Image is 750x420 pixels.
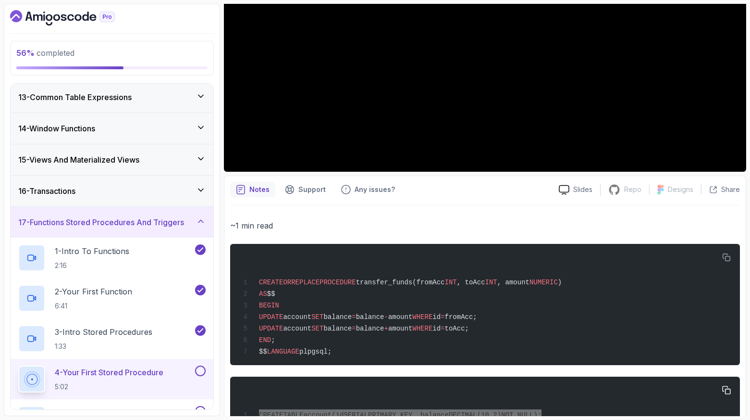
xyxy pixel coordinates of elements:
span: REPLACE [291,279,320,286]
span: $$ [259,348,267,356]
span: = [441,325,444,332]
button: Share [701,185,740,194]
span: id [432,325,441,332]
span: INT [485,279,497,286]
span: INT [445,279,457,286]
span: amount [388,313,412,321]
span: toAcc; [445,325,469,332]
span: PROCEDURE [320,279,356,286]
span: SET [311,325,323,332]
span: DECIMAL [449,411,477,419]
span: fromAcc; [445,313,477,321]
p: 6:41 [55,301,132,311]
span: = [352,313,356,321]
p: 2 - Your First Function [55,286,132,297]
h3: 13 - Common Table Expressions [18,91,132,103]
button: 2-Your First Function6:41 [18,285,206,312]
span: = [441,313,444,321]
button: 17-Functions Stored Procedures And Triggers [11,207,213,238]
p: 5:02 [55,382,163,392]
span: , amount [497,279,529,286]
span: , balance [412,411,449,419]
a: Dashboard [10,10,137,25]
button: 16-Transactions [11,176,213,206]
p: ~1 min read [230,219,740,232]
p: 1 - Intro To Functions [55,245,129,257]
button: 13-Common Table Expressions [11,82,213,113]
p: Slides [573,185,592,194]
span: id [432,313,441,321]
span: ); [533,411,541,419]
span: balance [356,325,384,332]
span: ; [271,336,275,344]
span: + [384,325,388,332]
span: balance [356,313,384,321]
h3: 15 - Views And Materialized Views [18,154,139,165]
span: = [352,325,356,332]
span: (id [332,411,344,419]
h3: 16 - Transactions [18,185,75,197]
span: balance [323,313,352,321]
span: BEGIN [259,302,279,309]
p: 3 - Intro Stored Procedures [55,326,152,338]
h3: 14 - Window Functions [18,123,95,134]
button: 4-Your First Stored Procedure5:02 [18,366,206,393]
span: LANGUAGE [267,348,299,356]
span: SET [311,313,323,321]
span: account [283,325,311,332]
a: Slides [551,185,600,195]
span: PRIMARY KEY [368,411,412,419]
span: plpgsql; [299,348,332,356]
span: WHERE [412,325,432,332]
span: NOT NULL [501,411,533,419]
span: account [283,313,311,321]
span: WHERE [412,313,432,321]
span: , toAcc [457,279,485,286]
span: 56 % [16,48,35,58]
span: SERIAL [344,411,368,419]
p: 1:33 [55,342,152,351]
span: UPDATE [259,313,283,321]
span: ) [497,411,501,419]
span: CREATE [259,411,283,419]
button: 3-Intro Stored Procedures1:33 [18,325,206,352]
button: 14-Window Functions [11,113,213,144]
p: Share [721,185,740,194]
span: balance [323,325,352,332]
span: 2 [493,411,497,419]
span: $$ [267,290,275,298]
span: , [489,411,493,419]
span: NUMERIC [529,279,558,286]
p: 4 - Your First Stored Procedure [55,367,163,378]
span: CREATE [259,279,283,286]
span: OR [283,279,291,286]
span: ( [477,411,481,419]
span: transfer_funds(fromAcc [356,279,445,286]
p: 2:16 [55,261,129,270]
span: completed [16,48,74,58]
p: 5 - More Complex Procedure [55,407,158,419]
button: 1-Intro To Functions2:16 [18,244,206,271]
span: TABLE [283,411,303,419]
span: account [303,411,332,419]
span: amount [388,325,412,332]
button: 15-Views And Materialized Views [11,144,213,175]
span: END [259,336,271,344]
span: 10 [481,411,489,419]
h3: 17 - Functions Stored Procedures And Triggers [18,216,184,228]
span: AS [259,290,267,298]
span: - [384,313,388,321]
p: Repo [624,185,641,194]
p: Designs [668,185,693,194]
span: ) [558,279,562,286]
span: UPDATE [259,325,283,332]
